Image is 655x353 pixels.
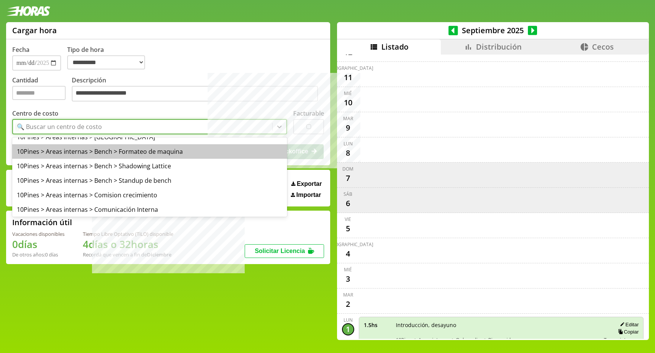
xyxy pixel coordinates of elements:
[12,237,65,251] h1: 0 días
[337,55,649,339] div: scrollable content
[344,191,352,197] div: sáb
[342,273,354,285] div: 3
[364,321,390,329] span: 1.5 hs
[12,173,287,188] div: 10Pines > Areas internas > Bench > Standup de bench
[6,6,50,16] img: logotipo
[296,192,321,198] span: Importar
[345,216,351,222] div: vie
[396,336,599,343] span: 10Pines > Areas internas > Onboarding > Bienvenida
[592,42,614,52] span: Cecos
[297,181,322,187] span: Exportar
[342,323,354,335] div: 1
[12,76,72,104] label: Cantidad
[83,237,173,251] h1: 4 días o 32 horas
[12,230,65,237] div: Vacaciones disponibles
[342,248,354,260] div: 4
[342,197,354,210] div: 6
[344,90,352,97] div: mié
[67,55,145,69] select: Tipo de hora
[12,202,287,217] div: 10Pines > Areas internas > Comunicación Interna
[458,25,528,35] span: Septiembre 2025
[12,144,287,159] div: 10Pines > Areas internas > Bench > Formateo de maquina
[293,109,324,118] label: Facturable
[323,65,373,71] div: [DEMOGRAPHIC_DATA]
[342,172,354,184] div: 7
[245,244,324,258] button: Solicitar Licencia
[83,230,173,237] div: Tiempo Libre Optativo (TiLO) disponible
[67,45,151,71] label: Tipo de hora
[72,76,324,104] label: Descripción
[344,317,353,323] div: lun
[396,321,599,329] span: Introducción, desayuno
[618,321,639,328] button: Editar
[342,298,354,310] div: 2
[342,222,354,235] div: 5
[17,123,102,131] div: 🔍 Buscar un centro de costo
[12,109,58,118] label: Centro de costo
[343,292,353,298] div: mar
[12,25,57,35] h1: Cargar hora
[12,251,65,258] div: De otros años: 0 días
[476,42,522,52] span: Distribución
[604,336,639,343] span: Tareas internas
[342,147,354,159] div: 8
[344,140,353,147] div: lun
[342,71,354,84] div: 11
[342,97,354,109] div: 10
[323,241,373,248] div: [DEMOGRAPHIC_DATA]
[381,42,408,52] span: Listado
[83,251,173,258] div: Recordá que vencen a fin de
[343,115,353,122] div: mar
[289,180,324,188] button: Exportar
[12,217,72,227] h2: Información útil
[12,159,287,173] div: 10Pines > Areas internas > Bench > Shadowing Lattice
[147,251,171,258] b: Diciembre
[12,45,29,54] label: Fecha
[12,86,66,100] input: Cantidad
[255,248,305,254] span: Solicitar Licencia
[72,86,318,102] textarea: Descripción
[12,188,287,202] div: 10Pines > Areas internas > Comision crecimiento
[342,122,354,134] div: 9
[342,166,353,172] div: dom
[616,329,639,335] button: Copiar
[344,266,352,273] div: mié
